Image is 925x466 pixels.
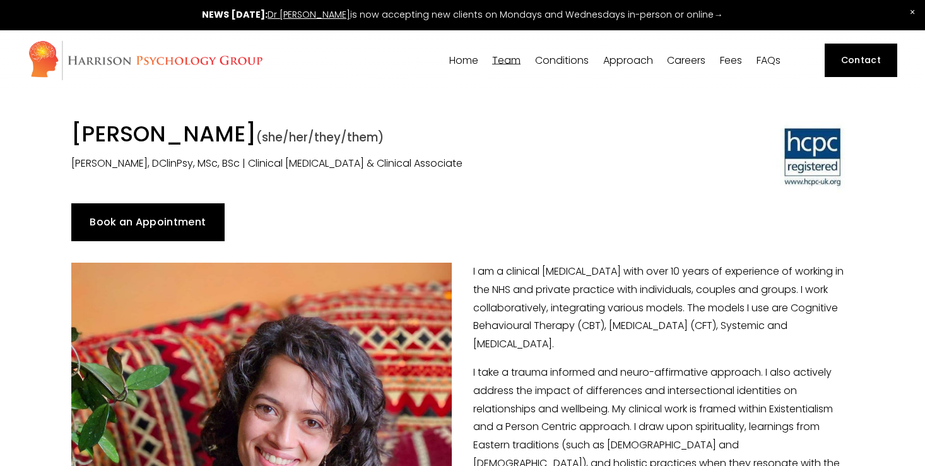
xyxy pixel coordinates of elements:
[71,155,653,173] p: [PERSON_NAME], DClinPsy, MSc, BSc | Clinical [MEDICAL_DATA] & Clinical Associate
[825,44,897,76] a: Contact
[720,54,742,66] a: Fees
[492,56,521,66] span: Team
[449,54,478,66] a: Home
[28,40,263,81] img: Harrison Psychology Group
[535,54,589,66] a: folder dropdown
[256,129,384,145] span: (she/her/they/them)
[667,54,705,66] a: Careers
[71,263,854,354] p: I am a clinical [MEDICAL_DATA] with over 10 years of experience of working in the NHS and private...
[757,54,781,66] a: FAQs
[71,121,653,151] h1: [PERSON_NAME]
[603,56,653,66] span: Approach
[268,8,350,21] a: Dr [PERSON_NAME]
[535,56,589,66] span: Conditions
[603,54,653,66] a: folder dropdown
[492,54,521,66] a: folder dropdown
[71,203,225,241] a: Book an Appointment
